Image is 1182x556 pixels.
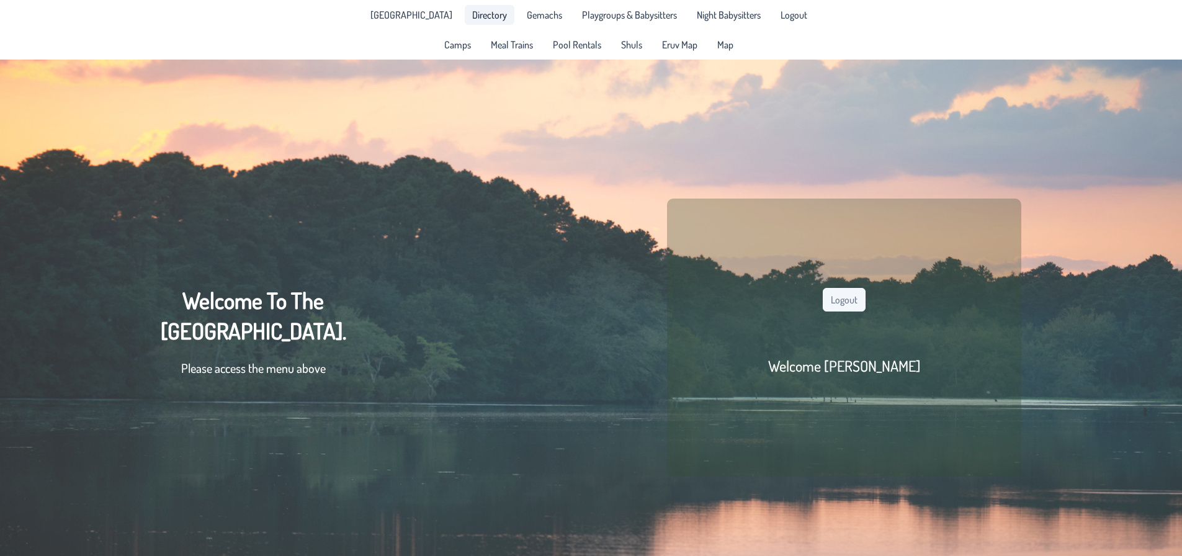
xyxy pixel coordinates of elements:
[491,40,533,50] span: Meal Trains
[161,285,346,390] div: Welcome To The [GEOGRAPHIC_DATA].
[717,40,733,50] span: Map
[768,356,921,375] h2: Welcome [PERSON_NAME]
[614,35,650,55] a: Shuls
[465,5,514,25] a: Directory
[553,40,601,50] span: Pool Rentals
[823,288,866,312] button: Logout
[582,10,677,20] span: Playgroups & Babysitters
[519,5,570,25] a: Gemachs
[444,40,471,50] span: Camps
[689,5,768,25] a: Night Babysitters
[697,10,761,20] span: Night Babysitters
[161,359,346,377] p: Please access the menu above
[472,10,507,20] span: Directory
[370,10,452,20] span: [GEOGRAPHIC_DATA]
[363,5,460,25] li: Pine Lake Park
[781,10,807,20] span: Logout
[363,5,460,25] a: [GEOGRAPHIC_DATA]
[527,10,562,20] span: Gemachs
[575,5,684,25] a: Playgroups & Babysitters
[621,40,642,50] span: Shuls
[655,35,705,55] a: Eruv Map
[710,35,741,55] a: Map
[437,35,478,55] a: Camps
[773,5,815,25] li: Logout
[545,35,609,55] a: Pool Rentals
[662,40,697,50] span: Eruv Map
[483,35,540,55] a: Meal Trains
